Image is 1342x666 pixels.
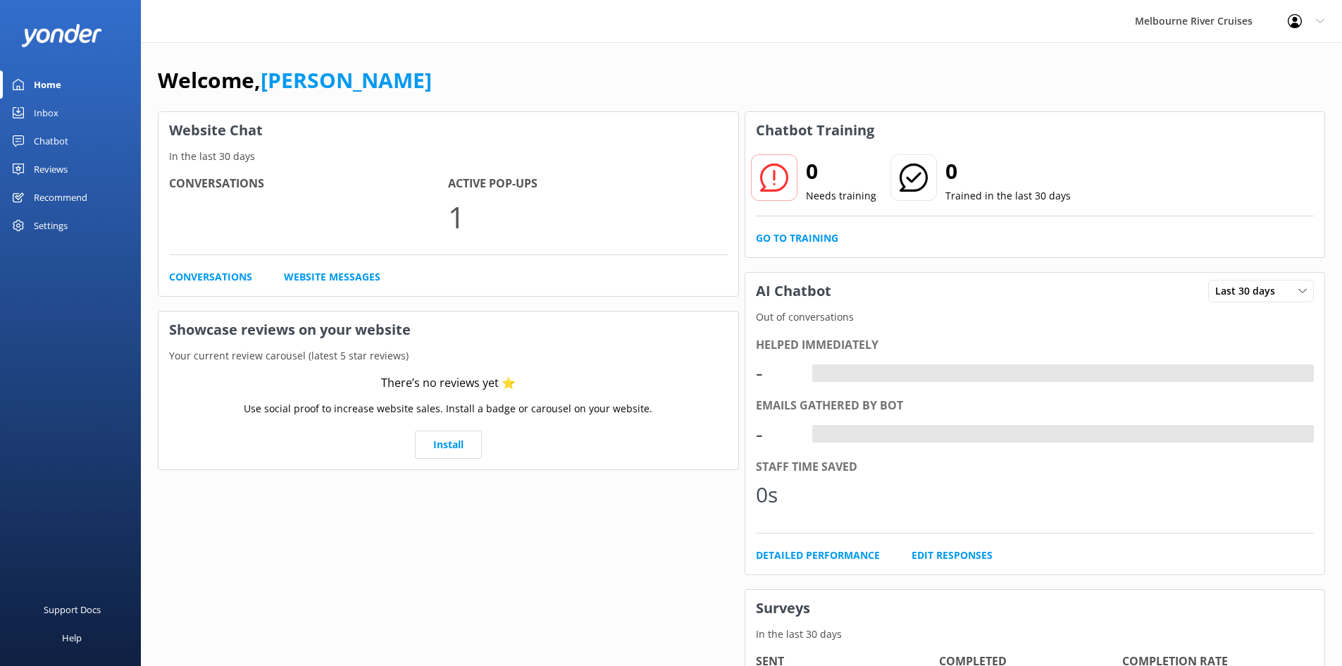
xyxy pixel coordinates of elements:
div: Emails gathered by bot [756,397,1315,415]
p: Trained in the last 30 days [945,188,1071,204]
p: 1 [448,193,727,240]
h2: 0 [806,154,876,188]
div: Recommend [34,183,87,211]
div: Home [34,70,61,99]
div: Helped immediately [756,336,1315,354]
div: Staff time saved [756,458,1315,476]
p: Needs training [806,188,876,204]
h3: AI Chatbot [745,273,842,309]
span: Last 30 days [1215,283,1284,299]
a: Install [415,431,482,459]
a: [PERSON_NAME] [261,66,432,94]
div: Support Docs [44,596,101,624]
h4: Active Pop-ups [448,175,727,193]
h2: 0 [945,154,1071,188]
p: In the last 30 days [745,627,1325,642]
a: Edit Responses [912,548,993,563]
div: - [756,417,798,451]
h3: Showcase reviews on your website [159,312,738,348]
img: yonder-white-logo.png [21,24,102,47]
h3: Surveys [745,590,1325,627]
p: In the last 30 days [159,149,738,164]
div: Help [62,624,82,652]
div: - [756,356,798,390]
div: Chatbot [34,127,68,155]
a: Go to Training [756,230,838,246]
a: Conversations [169,269,252,285]
p: Use social proof to increase website sales. Install a badge or carousel on your website. [244,401,652,417]
div: Inbox [34,99,58,127]
p: Your current review carousel (latest 5 star reviews) [159,348,738,364]
div: 0s [756,478,798,512]
div: There’s no reviews yet ⭐ [381,374,516,393]
h3: Website Chat [159,112,738,149]
h4: Conversations [169,175,448,193]
h1: Welcome, [158,63,432,97]
p: Out of conversations [745,309,1325,325]
div: Settings [34,211,68,240]
h3: Chatbot Training [745,112,885,149]
div: - [812,364,823,383]
div: - [812,425,823,443]
a: Website Messages [284,269,380,285]
a: Detailed Performance [756,548,880,563]
div: Reviews [34,155,68,183]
